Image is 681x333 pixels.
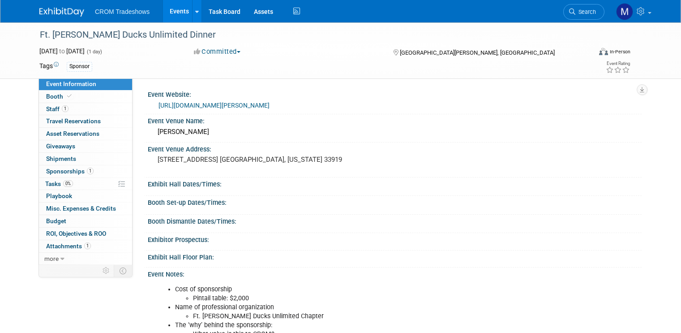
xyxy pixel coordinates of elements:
[39,153,132,165] a: Shipments
[39,253,132,265] a: more
[193,312,540,321] li: Ft. [PERSON_NAME] Ducks Unlimited Chapter
[46,192,72,199] span: Playbook
[67,62,92,71] div: Sponsor
[67,94,72,99] i: Booth reservation complete
[148,196,642,207] div: Booth Set-up Dates/Times:
[37,27,580,43] div: Ft. [PERSON_NAME] Ducks Unlimited Dinner
[39,215,132,227] a: Budget
[84,242,91,249] span: 1
[46,205,116,212] span: Misc. Expenses & Credits
[39,190,132,202] a: Playbook
[39,178,132,190] a: Tasks0%
[114,265,133,277] td: Toggle Event Tabs
[58,48,66,55] span: to
[46,168,94,175] span: Sponsorships
[44,255,59,262] span: more
[46,93,73,100] span: Booth
[39,228,132,240] a: ROI, Objectives & ROO
[46,117,101,125] span: Travel Reservations
[148,251,642,262] div: Exhibit Hall Floor Plan:
[46,242,91,250] span: Attachments
[543,47,630,60] div: Event Format
[95,8,150,15] span: CROM Tradeshows
[39,103,132,115] a: Staff1
[39,61,59,72] td: Tags
[39,240,132,252] a: Attachments1
[39,8,84,17] img: ExhibitDay
[46,155,76,162] span: Shipments
[39,115,132,127] a: Travel Reservations
[609,48,630,55] div: In-Person
[87,168,94,174] span: 1
[148,215,642,226] div: Booth Dismantle Dates/Times:
[563,4,604,20] a: Search
[46,105,69,112] span: Staff
[175,303,540,312] li: Name of professional organization
[175,321,540,330] li: The ‘why’ behind the sponsorship:
[46,143,75,150] span: Giveaways
[158,156,344,164] pre: [STREET_ADDRESS] [GEOGRAPHIC_DATA], [US_STATE] 33919
[616,3,633,20] img: Matt Stevens
[46,130,99,137] span: Asset Reservations
[599,48,608,55] img: Format-Inperson.png
[39,165,132,177] a: Sponsorships1
[39,78,132,90] a: Event Information
[148,114,642,125] div: Event Venue Name:
[148,233,642,244] div: Exhibitor Prospectus:
[148,143,642,154] div: Event Venue Address:
[148,268,642,279] div: Event Notes:
[46,230,106,237] span: ROI, Objectives & ROO
[63,180,73,187] span: 0%
[86,49,102,55] span: (1 day)
[46,217,66,225] span: Budget
[148,88,642,99] div: Event Website:
[606,61,630,66] div: Event Rating
[575,9,596,15] span: Search
[193,294,540,303] li: Pintail table: $2,000
[39,140,132,152] a: Giveaways
[158,102,270,109] a: [URL][DOMAIN_NAME][PERSON_NAME]
[175,285,540,294] li: Cost of sponsorship
[148,177,642,189] div: Exhibit Hall Dates/Times:
[400,49,555,56] span: [GEOGRAPHIC_DATA][PERSON_NAME], [GEOGRAPHIC_DATA]
[39,48,85,55] span: [DATE] [DATE]
[39,203,132,215] a: Misc. Expenses & Credits
[46,80,96,87] span: Event Information
[62,105,69,112] span: 1
[45,180,73,187] span: Tasks
[39,91,132,103] a: Booth
[99,265,114,277] td: Personalize Event Tab Strip
[191,47,244,56] button: Committed
[39,128,132,140] a: Asset Reservations
[154,125,635,139] div: [PERSON_NAME]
